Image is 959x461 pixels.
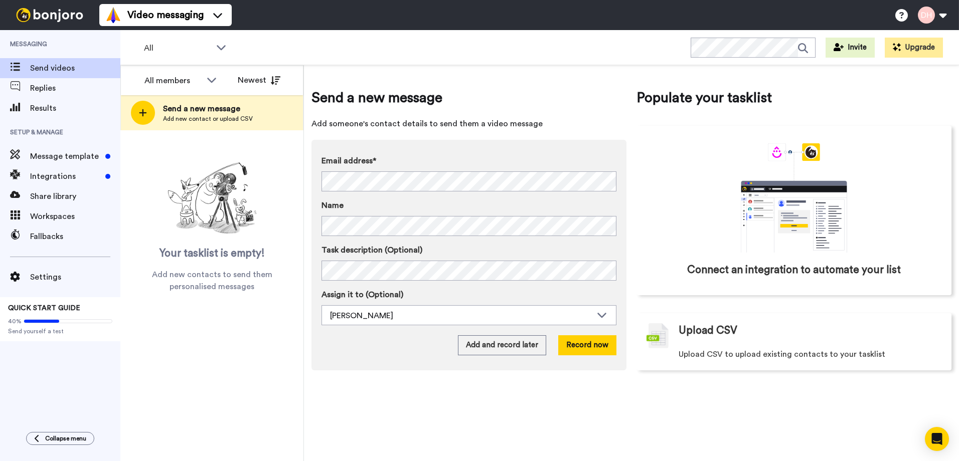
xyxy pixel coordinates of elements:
span: Add new contact or upload CSV [163,115,253,123]
span: Send videos [30,62,120,74]
img: csv-grey.png [647,323,669,348]
img: vm-color.svg [105,7,121,23]
button: Add and record later [458,335,546,355]
span: Settings [30,271,120,283]
div: Open Intercom Messenger [925,427,949,451]
span: Integrations [30,170,101,182]
button: Invite [826,38,875,58]
span: Collapse menu [45,434,86,442]
button: Upgrade [885,38,943,58]
span: Send a new message [311,88,626,108]
span: Video messaging [127,8,204,22]
button: Newest [230,70,288,90]
span: QUICK START GUIDE [8,305,80,312]
span: Populate your tasklist [636,88,951,108]
div: All members [144,75,202,87]
span: Workspaces [30,210,120,222]
span: All [144,42,211,54]
span: Message template [30,150,101,162]
button: Record now [558,335,616,355]
button: Collapse menu [26,432,94,445]
span: Upload CSV to upload existing contacts to your tasklist [679,348,885,360]
div: animation [719,143,869,253]
img: bj-logo-header-white.svg [12,8,87,22]
img: ready-set-action.png [162,158,262,239]
span: Send yourself a test [8,327,112,335]
span: Send a new message [163,103,253,115]
span: Fallbacks [30,231,120,243]
span: Results [30,102,120,114]
span: Upload CSV [679,323,737,338]
span: Add new contacts to send them personalised messages [135,269,288,293]
span: Share library [30,190,120,202]
label: Email address* [322,155,616,167]
span: Connect an integration to automate your list [687,263,901,278]
span: Your tasklist is empty! [159,246,265,261]
label: Task description (Optional) [322,244,616,256]
div: [PERSON_NAME] [330,310,592,322]
span: Replies [30,82,120,94]
span: Add someone's contact details to send them a video message [311,118,626,130]
span: Name [322,199,344,211]
span: 40% [8,317,22,325]
label: Assign it to (Optional) [322,289,616,301]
